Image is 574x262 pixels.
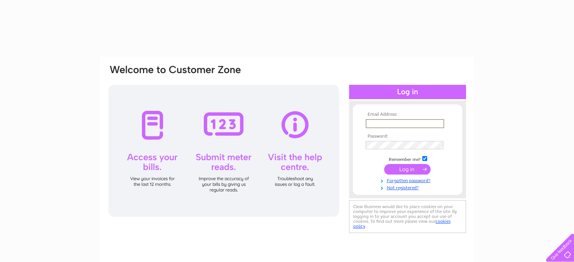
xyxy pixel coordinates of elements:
th: Email Address: [364,112,451,117]
a: Not registered? [366,184,451,191]
th: Password: [364,134,451,139]
a: cookies policy [353,219,451,229]
td: Remember me? [364,155,451,162]
input: Submit [384,164,431,175]
a: Forgotten password? [366,176,451,184]
div: Clear Business would like to place cookies on your computer to improve your experience of the sit... [349,200,466,233]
